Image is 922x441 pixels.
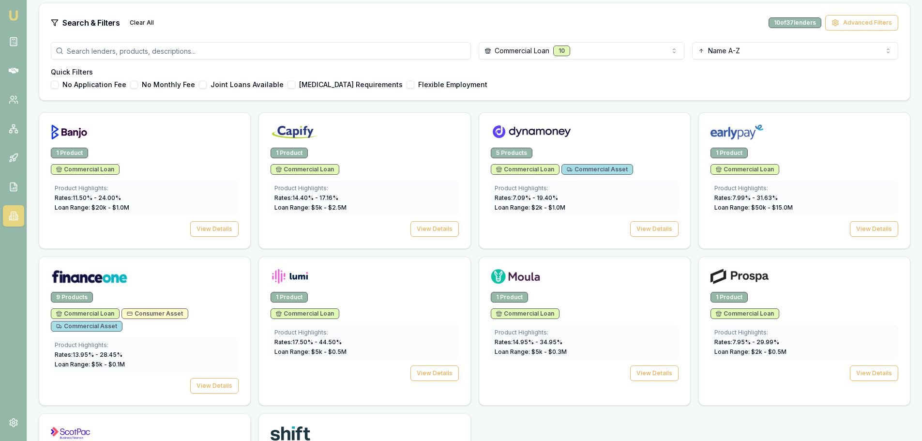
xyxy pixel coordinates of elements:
span: Rates: 11.50 % - 24.00 % [55,194,121,201]
img: Lumi logo [271,269,309,284]
span: Loan Range: $ 50 k - $ 15.0 M [714,204,793,211]
a: Prospa logo1 ProductCommercial LoanProduct Highlights:Rates:7.95% - 29.99%Loan Range: $2k - $0.5M... [698,257,910,406]
div: 1 Product [271,148,308,158]
img: Moula logo [491,269,540,284]
span: Commercial Asset [56,322,117,330]
span: Loan Range: $ 5 k - $ 0.3 M [495,348,567,355]
button: View Details [410,365,459,381]
div: 5 Products [491,148,532,158]
img: Prospa logo [710,269,769,284]
span: Rates: 7.95 % - 29.99 % [714,338,779,346]
span: Loan Range: $ 5 k - $ 0.1 M [55,361,125,368]
span: Commercial Loan [496,166,554,173]
a: Earlypay logo1 ProductCommercial LoanProduct Highlights:Rates:7.99% - 31.63%Loan Range: $50k - $1... [698,112,910,249]
button: View Details [410,221,459,237]
button: View Details [630,365,679,381]
button: Advanced Filters [825,15,898,30]
img: Banjo logo [51,124,88,140]
img: Dynamoney logo [491,124,572,140]
span: Rates: 14.95 % - 34.95 % [495,338,562,346]
span: Loan Range: $ 20 k - $ 1.0 M [55,204,129,211]
span: Commercial Loan [716,310,774,318]
div: Product Highlights: [55,184,235,192]
div: 1 Product [710,292,748,303]
label: Joint Loans Available [211,81,284,88]
span: Commercial Loan [276,310,334,318]
label: No Monthly Fee [142,81,195,88]
span: Rates: 13.95 % - 28.45 % [55,351,122,358]
input: Search lenders, products, descriptions... [51,42,471,60]
span: Commercial Asset [567,166,628,173]
span: Commercial Loan [276,166,334,173]
div: Product Highlights: [714,329,894,336]
img: Shift logo [271,426,310,441]
div: 1 Product [491,292,528,303]
div: Product Highlights: [495,329,675,336]
a: Banjo logo1 ProductCommercial LoanProduct Highlights:Rates:11.50% - 24.00%Loan Range: $20k - $1.0... [39,112,251,249]
button: View Details [190,221,239,237]
div: 1 Product [51,148,88,158]
img: Earlypay logo [710,124,763,140]
span: Commercial Loan [716,166,774,173]
button: View Details [190,378,239,394]
div: 9 Products [51,292,93,303]
span: Rates: 14.40 % - 17.16 % [274,194,338,201]
span: Loan Range: $ 2 k - $ 0.5 M [714,348,786,355]
span: Commercial Loan [56,310,114,318]
button: View Details [850,221,898,237]
div: Product Highlights: [495,184,675,192]
span: Loan Range: $ 5 k - $ 2.5 M [274,204,347,211]
div: Product Highlights: [55,341,235,349]
h4: Quick Filters [51,67,898,77]
span: Rates: 7.09 % - 19.40 % [495,194,558,201]
div: Product Highlights: [714,184,894,192]
div: Product Highlights: [274,184,454,192]
a: Lumi logo1 ProductCommercial LoanProduct Highlights:Rates:17.50% - 44.50%Loan Range: $5k - $0.5MV... [258,257,470,406]
span: Consumer Asset [127,310,183,318]
button: Clear All [124,15,160,30]
div: 1 Product [271,292,308,303]
div: 10 of 37 lenders [769,17,821,28]
span: Commercial Loan [496,310,554,318]
img: Finance One logo [51,269,128,284]
span: Commercial Loan [56,166,114,173]
span: Rates: 7.99 % - 31.63 % [714,194,778,201]
label: [MEDICAL_DATA] Requirements [299,81,403,88]
button: View Details [630,221,679,237]
label: Flexible Employment [418,81,487,88]
img: ScotPac logo [51,426,90,441]
a: Capify logo1 ProductCommercial LoanProduct Highlights:Rates:14.40% - 17.16%Loan Range: $5k - $2.5... [258,112,470,249]
img: emu-icon-u.png [8,10,19,21]
div: 1 Product [710,148,748,158]
button: View Details [850,365,898,381]
label: No Application Fee [62,81,126,88]
a: Moula logo1 ProductCommercial LoanProduct Highlights:Rates:14.95% - 34.95%Loan Range: $5k - $0.3M... [479,257,691,406]
h3: Search & Filters [62,17,120,29]
span: Rates: 17.50 % - 44.50 % [274,338,342,346]
a: Finance One logo9 ProductsCommercial LoanConsumer AssetCommercial AssetProduct Highlights:Rates:1... [39,257,251,406]
span: Loan Range: $ 2 k - $ 1.0 M [495,204,565,211]
span: Loan Range: $ 5 k - $ 0.5 M [274,348,347,355]
a: Dynamoney logo5 ProductsCommercial LoanCommercial AssetProduct Highlights:Rates:7.09% - 19.40%Loa... [479,112,691,249]
img: Capify logo [271,124,319,140]
div: Product Highlights: [274,329,454,336]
